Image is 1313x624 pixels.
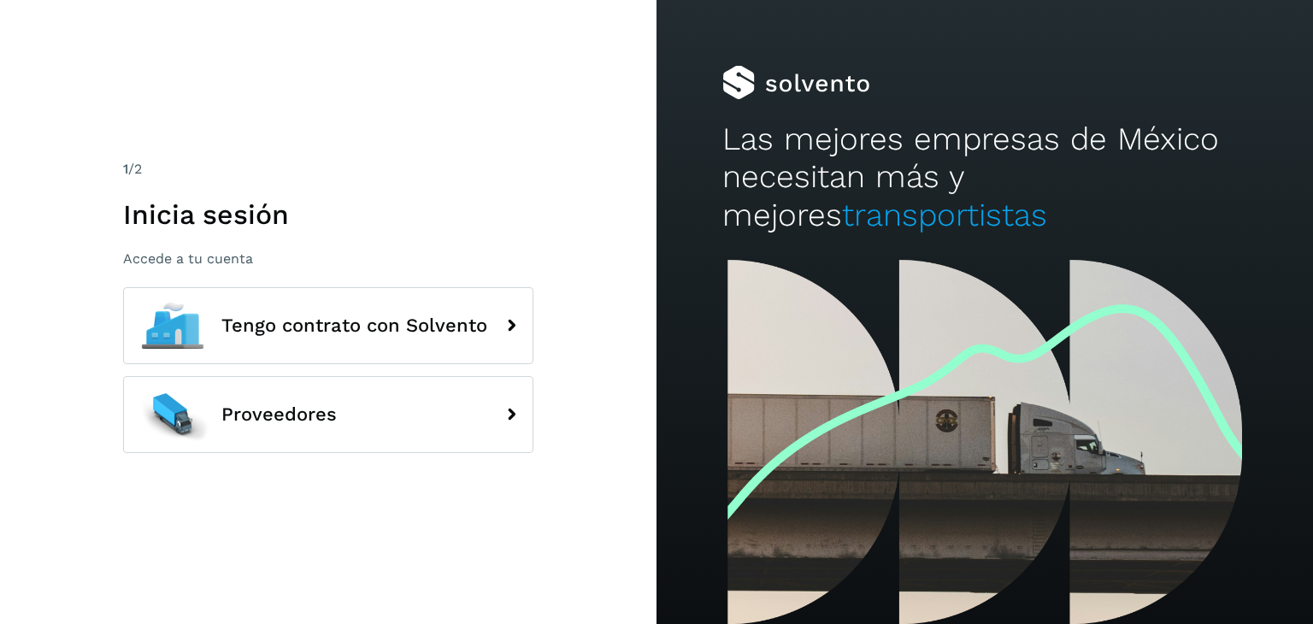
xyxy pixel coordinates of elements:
div: /2 [123,159,533,180]
button: Proveedores [123,376,533,453]
span: Tengo contrato con Solvento [221,315,487,336]
p: Accede a tu cuenta [123,250,533,267]
h1: Inicia sesión [123,198,533,231]
button: Tengo contrato con Solvento [123,287,533,364]
span: transportistas [842,197,1047,233]
h2: Las mejores empresas de México necesitan más y mejores [722,121,1247,234]
span: 1 [123,161,128,177]
span: Proveedores [221,404,337,425]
